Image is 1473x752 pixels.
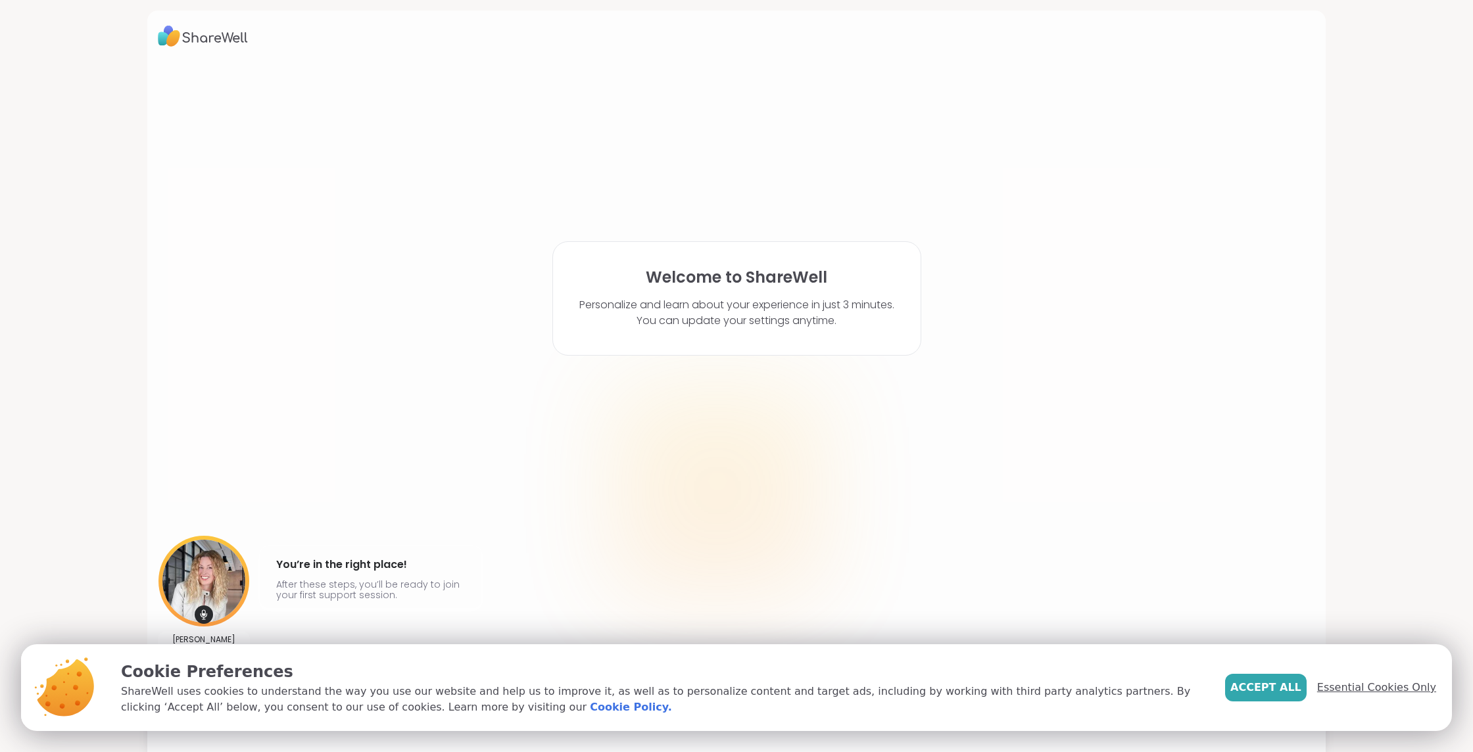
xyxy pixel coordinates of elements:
[646,268,827,287] h1: Welcome to ShareWell
[195,605,213,624] img: mic icon
[1225,674,1307,701] button: Accept All
[121,660,1204,684] p: Cookie Preferences
[590,699,671,715] a: Cookie Policy.
[276,579,466,600] p: After these steps, you’ll be ready to join your first support session.
[121,684,1204,715] p: ShareWell uses cookies to understand the way you use our website and help us to improve it, as we...
[579,297,894,329] p: Personalize and learn about your experience in just 3 minutes. You can update your settings anytime.
[172,634,235,645] p: [PERSON_NAME]
[276,554,466,575] h4: You’re in the right place!
[1230,680,1301,695] span: Accept All
[158,21,248,51] img: ShareWell Logo
[1317,680,1436,695] span: Essential Cookies Only
[158,536,249,626] img: User image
